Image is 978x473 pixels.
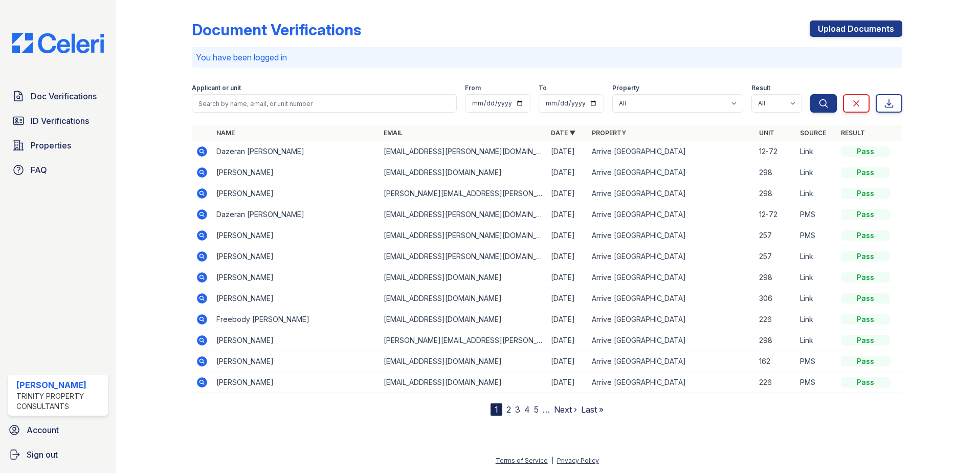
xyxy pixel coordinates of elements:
[755,288,796,309] td: 306
[31,164,47,176] span: FAQ
[380,309,547,330] td: [EMAIL_ADDRESS][DOMAIN_NAME]
[796,288,837,309] td: Link
[796,309,837,330] td: Link
[216,129,235,137] a: Name
[496,457,548,464] a: Terms of Service
[212,141,380,162] td: Dazeran [PERSON_NAME]
[212,246,380,267] td: [PERSON_NAME]
[8,135,108,156] a: Properties
[551,129,575,137] a: Date ▼
[755,246,796,267] td: 257
[796,183,837,204] td: Link
[796,246,837,267] td: Link
[31,139,71,152] span: Properties
[547,267,588,288] td: [DATE]
[588,267,755,288] td: Arrive [GEOGRAPHIC_DATA]
[547,330,588,351] td: [DATE]
[8,160,108,180] a: FAQ
[841,272,890,283] div: Pass
[196,51,898,63] p: You have been logged in
[551,457,553,464] div: |
[588,351,755,372] td: Arrive [GEOGRAPHIC_DATA]
[4,444,112,465] a: Sign out
[796,141,837,162] td: Link
[16,379,104,391] div: [PERSON_NAME]
[588,204,755,225] td: Arrive [GEOGRAPHIC_DATA]
[534,404,539,415] a: 5
[592,129,626,137] a: Property
[4,420,112,440] a: Account
[31,115,89,127] span: ID Verifications
[841,377,890,388] div: Pass
[841,146,890,157] div: Pass
[588,183,755,204] td: Arrive [GEOGRAPHIC_DATA]
[755,309,796,330] td: 226
[755,204,796,225] td: 12-72
[212,225,380,246] td: [PERSON_NAME]
[547,246,588,267] td: [DATE]
[380,225,547,246] td: [EMAIL_ADDRESS][PERSON_NAME][DOMAIN_NAME]
[755,372,796,393] td: 226
[755,225,796,246] td: 257
[8,111,108,131] a: ID Verifications
[547,288,588,309] td: [DATE]
[547,204,588,225] td: [DATE]
[841,188,890,199] div: Pass
[380,246,547,267] td: [EMAIL_ADDRESS][PERSON_NAME][DOMAIN_NAME]
[543,403,550,416] span: …
[380,183,547,204] td: [PERSON_NAME][EMAIL_ADDRESS][PERSON_NAME][DOMAIN_NAME]
[192,84,241,92] label: Applicant or unit
[4,33,112,53] img: CE_Logo_Blue-a8612792a0a2168367f1c8372b55b34899dd931a85d93a1a3d3e32e68fde9ad4.png
[796,225,837,246] td: PMS
[841,209,890,220] div: Pass
[755,162,796,183] td: 298
[588,225,755,246] td: Arrive [GEOGRAPHIC_DATA]
[31,90,97,102] span: Doc Verifications
[751,84,770,92] label: Result
[841,129,865,137] a: Result
[212,372,380,393] td: [PERSON_NAME]
[380,288,547,309] td: [EMAIL_ADDRESS][DOMAIN_NAME]
[212,288,380,309] td: [PERSON_NAME]
[557,457,599,464] a: Privacy Policy
[796,162,837,183] td: Link
[380,330,547,351] td: [PERSON_NAME][EMAIL_ADDRESS][PERSON_NAME][DOMAIN_NAME]
[380,267,547,288] td: [EMAIL_ADDRESS][DOMAIN_NAME]
[588,309,755,330] td: Arrive [GEOGRAPHIC_DATA]
[539,84,547,92] label: To
[581,404,604,415] a: Last »
[841,167,890,178] div: Pass
[192,20,361,39] div: Document Verifications
[212,267,380,288] td: [PERSON_NAME]
[588,288,755,309] td: Arrive [GEOGRAPHIC_DATA]
[796,351,837,372] td: PMS
[755,141,796,162] td: 12-72
[380,372,547,393] td: [EMAIL_ADDRESS][DOMAIN_NAME]
[547,141,588,162] td: [DATE]
[212,162,380,183] td: [PERSON_NAME]
[755,267,796,288] td: 298
[212,183,380,204] td: [PERSON_NAME]
[212,351,380,372] td: [PERSON_NAME]
[380,351,547,372] td: [EMAIL_ADDRESS][DOMAIN_NAME]
[212,330,380,351] td: [PERSON_NAME]
[841,356,890,367] div: Pass
[755,330,796,351] td: 298
[554,404,577,415] a: Next ›
[491,403,502,416] div: 1
[212,309,380,330] td: Freebody [PERSON_NAME]
[384,129,403,137] a: Email
[841,314,890,325] div: Pass
[380,204,547,225] td: [EMAIL_ADDRESS][PERSON_NAME][DOMAIN_NAME]
[515,404,520,415] a: 3
[547,372,588,393] td: [DATE]
[588,330,755,351] td: Arrive [GEOGRAPHIC_DATA]
[547,309,588,330] td: [DATE]
[588,141,755,162] td: Arrive [GEOGRAPHIC_DATA]
[465,84,481,92] label: From
[588,162,755,183] td: Arrive [GEOGRAPHIC_DATA]
[800,129,826,137] a: Source
[755,351,796,372] td: 162
[192,94,457,113] input: Search by name, email, or unit number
